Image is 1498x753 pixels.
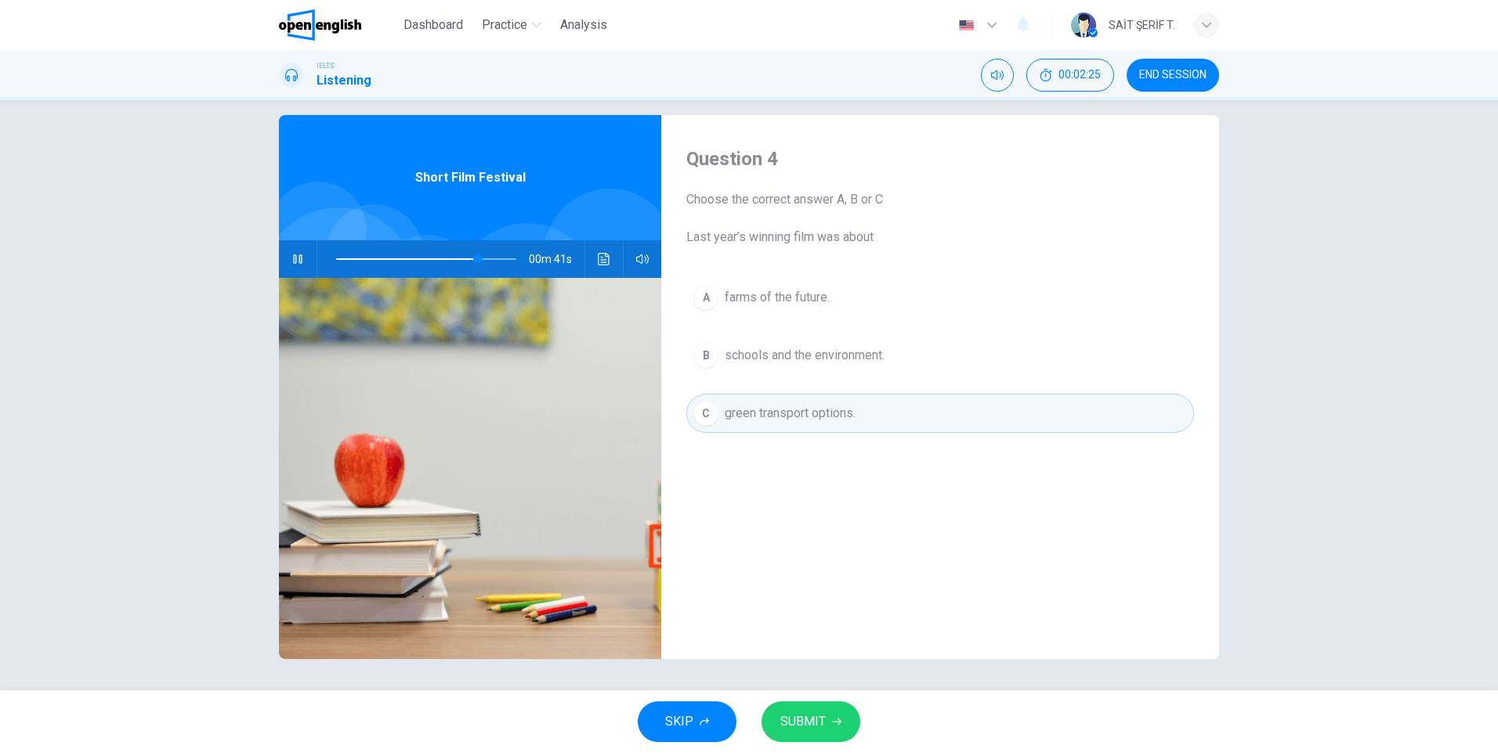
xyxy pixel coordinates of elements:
[725,404,856,423] span: green transport options.
[686,394,1194,433] button: Cgreen transport options.
[1026,59,1114,92] button: 00:02:25
[317,60,335,71] span: IELTS
[279,278,661,659] img: Short Film Festival
[686,146,1194,171] h4: Question 4
[1139,69,1207,81] span: END SESSION
[317,71,371,90] h1: Listening
[686,278,1194,317] button: Afarms of the future.
[554,11,613,39] button: Analysis
[476,11,548,39] button: Practice
[686,336,1194,375] button: Bschools and the environment.
[1071,13,1096,38] img: Profile picture
[560,16,607,34] span: Analysis
[279,9,397,41] a: OpenEnglish logo
[1026,59,1114,92] div: Hide
[403,16,463,34] span: Dashboard
[482,16,527,34] span: Practice
[638,701,736,742] button: SKIP
[693,285,718,310] div: A
[397,11,469,39] button: Dashboard
[686,190,1194,247] span: Choose the correct answer A, B or C Last year’s winning film was about
[780,711,826,733] span: SUBMIT
[981,59,1014,92] div: Mute
[693,401,718,426] div: C
[725,288,830,307] span: farms of the future.
[1127,59,1219,92] button: END SESSION
[592,240,617,278] button: Click to see the audio transcription
[1058,69,1101,81] span: 00:02:25
[665,711,693,733] span: SKIP
[957,20,976,31] img: en
[762,701,860,742] button: SUBMIT
[1109,16,1175,34] div: SAİT ŞERİF T.
[725,346,885,365] span: schools and the environment.
[279,9,361,41] img: OpenEnglish logo
[529,240,584,278] span: 00m 41s
[693,343,718,368] div: B
[415,168,526,187] span: Short Film Festival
